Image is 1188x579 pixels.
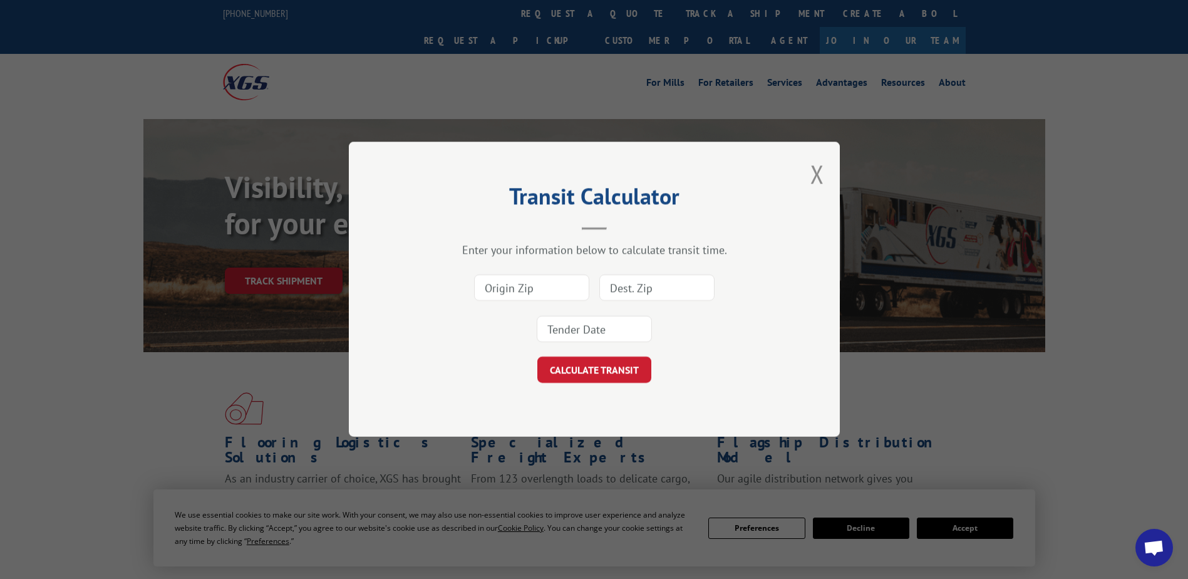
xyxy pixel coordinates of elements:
[411,187,777,211] h2: Transit Calculator
[1135,529,1173,566] div: Open chat
[537,316,652,343] input: Tender Date
[411,243,777,258] div: Enter your information below to calculate transit time.
[537,357,651,383] button: CALCULATE TRANSIT
[599,275,715,301] input: Dest. Zip
[474,275,589,301] input: Origin Zip
[810,157,824,190] button: Close modal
